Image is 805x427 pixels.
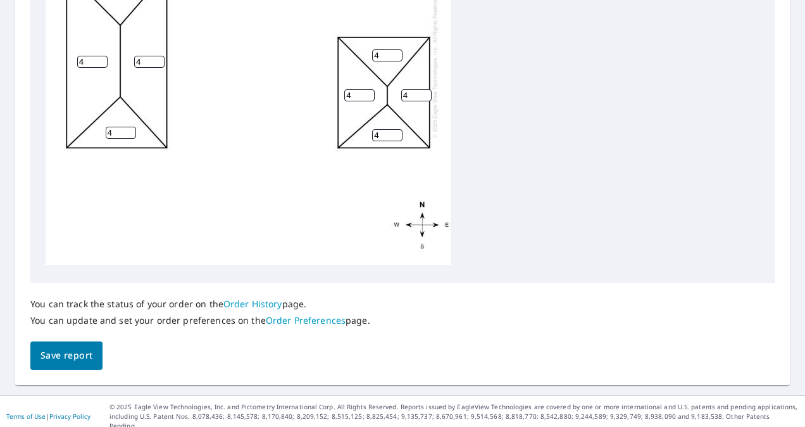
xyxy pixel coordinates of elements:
[223,298,282,310] a: Order History
[266,314,346,326] a: Order Preferences
[41,348,92,364] span: Save report
[30,298,370,310] p: You can track the status of your order on the page.
[30,341,103,370] button: Save report
[6,412,90,420] p: |
[6,412,46,421] a: Terms of Use
[49,412,90,421] a: Privacy Policy
[30,315,370,326] p: You can update and set your order preferences on the page.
